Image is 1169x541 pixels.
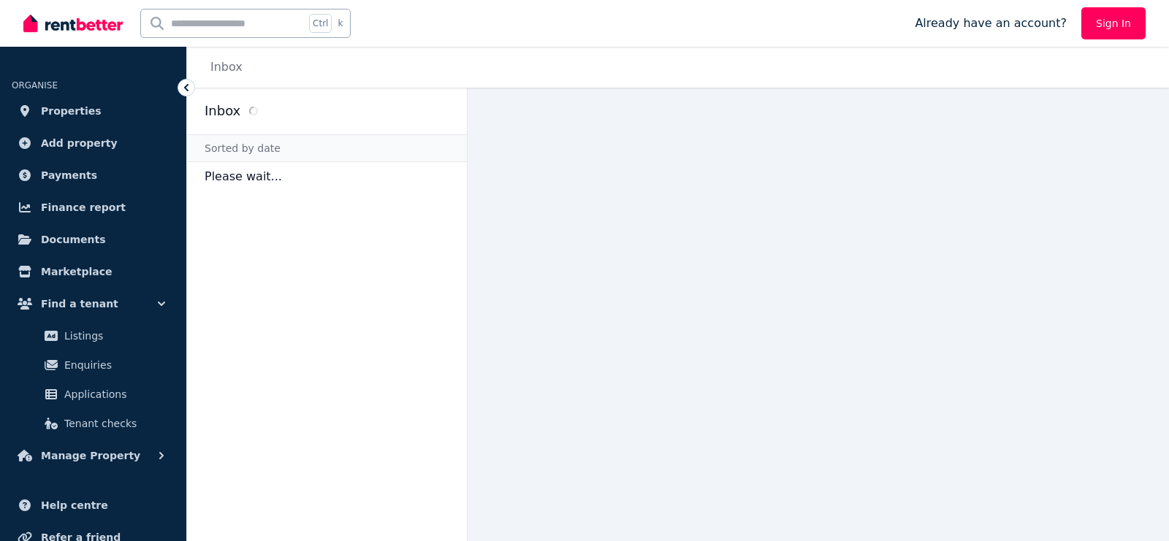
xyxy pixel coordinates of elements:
[12,441,175,470] button: Manage Property
[64,415,163,432] span: Tenant checks
[187,162,467,191] p: Please wait...
[64,327,163,345] span: Listings
[18,350,169,380] a: Enquiries
[18,409,169,438] a: Tenant checks
[309,14,332,33] span: Ctrl
[338,18,343,29] span: k
[12,289,175,318] button: Find a tenant
[41,102,102,120] span: Properties
[64,356,163,374] span: Enquiries
[12,161,175,190] a: Payments
[41,199,126,216] span: Finance report
[41,263,112,280] span: Marketplace
[18,321,169,350] a: Listings
[41,447,140,464] span: Manage Property
[41,496,108,514] span: Help centre
[187,47,260,88] nav: Breadcrumb
[41,231,106,248] span: Documents
[205,101,240,121] h2: Inbox
[12,96,175,126] a: Properties
[12,491,175,520] a: Help centre
[12,193,175,222] a: Finance report
[12,80,58,91] span: ORGANISE
[915,15,1067,32] span: Already have an account?
[12,257,175,286] a: Marketplace
[12,128,175,158] a: Add property
[210,60,243,74] a: Inbox
[41,295,118,312] span: Find a tenant
[41,166,97,184] span: Payments
[1081,7,1146,39] a: Sign In
[41,134,118,152] span: Add property
[18,380,169,409] a: Applications
[64,385,163,403] span: Applications
[12,225,175,254] a: Documents
[23,12,123,34] img: RentBetter
[187,134,467,162] div: Sorted by date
